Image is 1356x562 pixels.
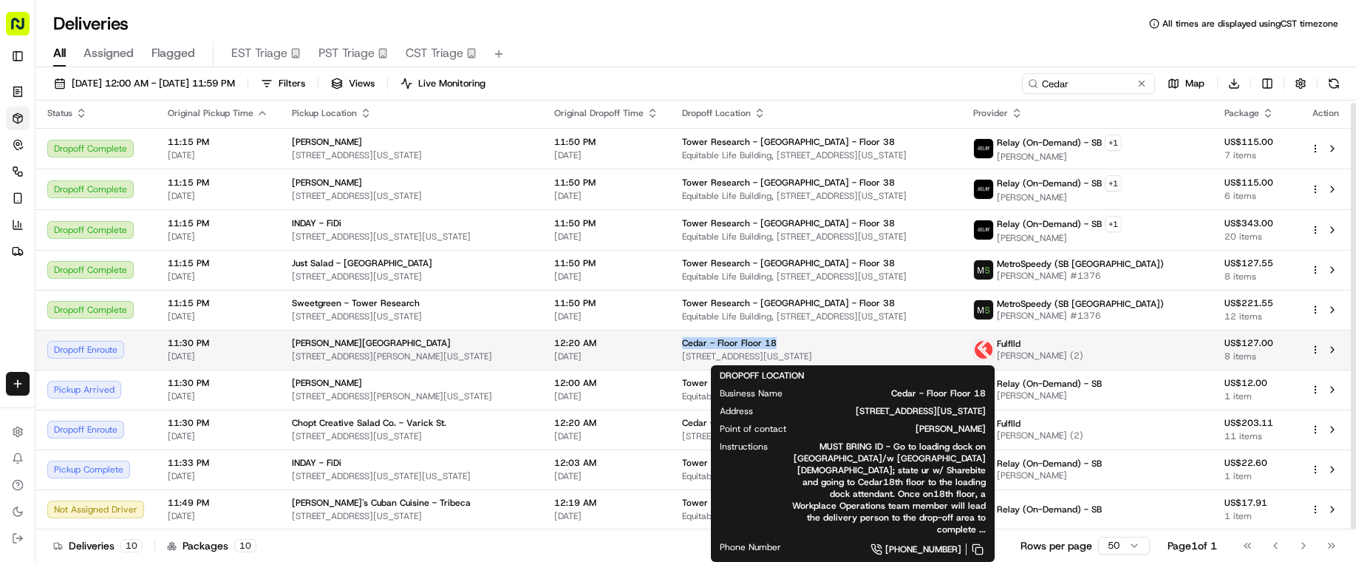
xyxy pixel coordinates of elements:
button: Views [324,73,381,94]
span: Knowledge Base [30,214,113,229]
span: [PERSON_NAME] [810,423,986,435]
span: DROPOFF LOCATION [720,370,804,382]
span: Relay (On-Demand) - SB [997,137,1102,149]
span: Equitable Life Building, [STREET_ADDRESS][US_STATE] [682,149,950,161]
span: [PERSON_NAME] [292,136,362,148]
span: [PHONE_NUMBER] [885,544,961,555]
span: Relay (On-Demand) - SB [997,378,1102,390]
span: [STREET_ADDRESS][US_STATE] [292,190,531,202]
span: [STREET_ADDRESS][US_STATE] [777,405,986,417]
span: [PERSON_NAME] [997,232,1122,244]
div: 10 [234,539,256,552]
span: [PERSON_NAME] [997,390,1102,402]
span: PST Triage [318,44,375,62]
span: US$115.00 [1224,177,1287,189]
span: [DATE] [554,510,658,522]
span: Assigned [84,44,134,62]
span: [PERSON_NAME] (2) [997,350,1083,362]
span: Filters [279,77,305,90]
span: US$115.00 [1224,136,1287,148]
span: US$17.91 [1224,497,1287,509]
span: 11:50 PM [554,297,658,309]
span: [DATE] [168,510,268,522]
span: [STREET_ADDRESS][US_STATE] [292,311,531,322]
span: Fulflld [997,338,1021,350]
span: [STREET_ADDRESS][US_STATE] [682,351,950,362]
span: [DATE] [554,311,658,322]
div: Start new chat [50,141,242,156]
span: Equitable Life Building, [STREET_ADDRESS][US_STATE] [682,271,950,282]
span: [PERSON_NAME] (2) [997,430,1083,441]
span: Cedar - Floor Floor 18 [806,387,986,399]
div: Action [1310,107,1341,119]
span: [DATE] [554,149,658,161]
span: 11:15 PM [168,297,268,309]
span: Map [1185,77,1205,90]
span: Original Dropoff Time [554,107,644,119]
a: 💻API Documentation [119,209,243,235]
span: [PERSON_NAME] #1376 [997,270,1164,282]
span: 12 items [1224,311,1287,322]
span: Cedar - Floor Floor 18 [682,417,777,429]
span: 20 items [1224,231,1287,243]
span: 12:20 AM [554,337,658,349]
span: [STREET_ADDRESS][US_STATE] [292,271,531,282]
span: Tower Research - [GEOGRAPHIC_DATA] - Floor 38 [682,257,895,269]
span: Chopt Creative Salad Co. - Varick St. [292,417,446,429]
button: Map [1161,73,1211,94]
span: [STREET_ADDRESS][PERSON_NAME][US_STATE] [292,390,531,402]
div: 10 [120,539,143,552]
span: CST Triage [406,44,463,62]
span: US$221.55 [1224,297,1287,309]
span: [DATE] [168,470,268,482]
span: Package [1224,107,1259,119]
span: API Documentation [140,214,237,229]
span: All times are displayed using CST timezone [1162,18,1338,30]
span: Relay (On-Demand) - SB [997,218,1102,230]
span: 1 item [1224,390,1287,402]
span: [DATE] [168,231,268,243]
span: [DATE] [554,351,658,362]
span: Tower Research - [GEOGRAPHIC_DATA] [682,497,849,509]
span: [STREET_ADDRESS][US_STATE] [292,510,531,522]
button: Filters [254,73,312,94]
span: 6 items [1224,190,1287,202]
span: US$22.60 [1224,457,1287,469]
span: 11:15 PM [168,136,268,148]
span: [PERSON_NAME] [997,192,1122,203]
span: 11:50 PM [554,136,658,148]
span: 11:15 PM [168,177,268,189]
button: +1 [1105,216,1122,232]
span: Phone Number [720,541,781,553]
span: US$127.00 [1224,337,1287,349]
span: 8 items [1224,271,1287,282]
span: US$127.55 [1224,257,1287,269]
span: INDAY - FiDi [292,457,341,469]
span: Pylon [147,251,179,262]
a: [PHONE_NUMBER] [805,541,986,558]
span: [DATE] [168,271,268,282]
span: Point of contact [720,423,786,435]
span: Fulflld [997,418,1021,430]
img: Nash [15,15,44,44]
span: Address [720,405,753,417]
div: 📗 [15,216,27,228]
span: Just Salad - [GEOGRAPHIC_DATA] [292,257,432,269]
span: Equitable Life Building, [STREET_ADDRESS][US_STATE] [682,390,950,402]
span: Equitable Life Building, [STREET_ADDRESS][US_STATE] [682,311,950,322]
span: 11:30 PM [168,337,268,349]
span: All [53,44,66,62]
span: [STREET_ADDRESS][PERSON_NAME][US_STATE] [292,351,531,362]
span: Tower Research - [GEOGRAPHIC_DATA] - Floor 38 [682,297,895,309]
img: metro_speed_logo.png [974,300,993,319]
span: [DATE] [554,231,658,243]
span: Relay (On-Demand) - SB [997,177,1102,189]
span: [STREET_ADDRESS][US_STATE] [292,149,531,161]
span: Provider [973,107,1008,119]
span: 8 items [1224,351,1287,362]
span: [DATE] [554,430,658,442]
input: Type to search [1022,73,1155,94]
span: [STREET_ADDRESS][US_STATE] [292,430,531,442]
span: [PERSON_NAME] [997,470,1102,481]
span: 11:30 PM [168,417,268,429]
